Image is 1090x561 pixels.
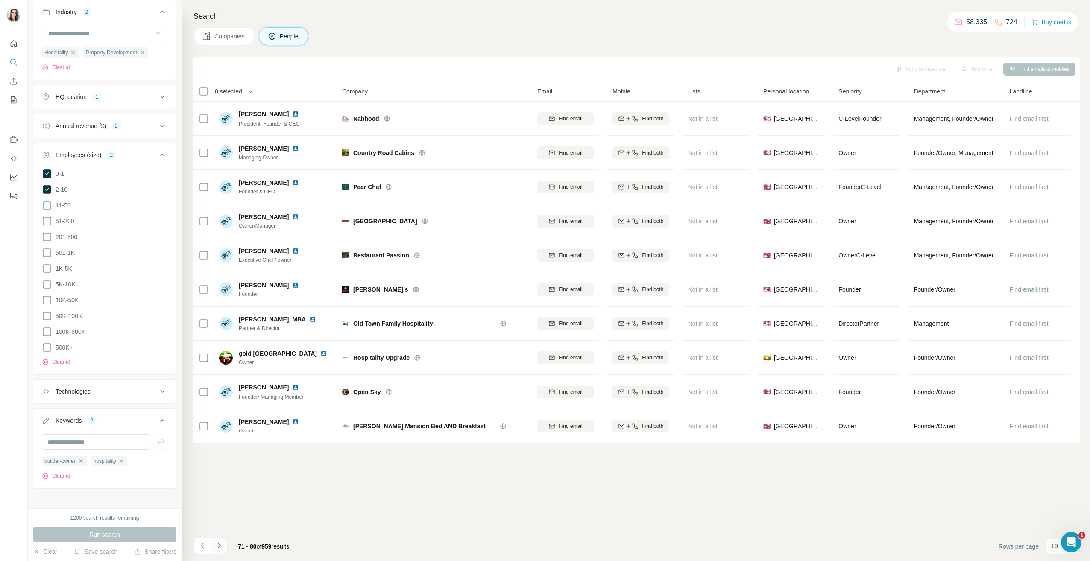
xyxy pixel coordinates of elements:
button: Use Surfe API [7,151,21,166]
button: Find email [537,283,594,296]
span: People [280,32,299,41]
img: Avatar [219,248,233,262]
span: Find both [642,286,663,293]
span: Find email first [1010,115,1049,122]
button: Find both [612,112,669,125]
span: [GEOGRAPHIC_DATA] [353,217,417,225]
span: Owner [838,149,856,156]
span: Landline [1010,87,1032,96]
span: 🇺🇸 [763,183,771,191]
button: HQ location1 [33,87,176,107]
button: Technologies [33,381,176,402]
p: 724 [1006,17,1017,27]
button: Find email [537,386,594,398]
div: 2 [87,417,97,424]
img: LinkedIn logo [292,179,299,186]
img: Logo of Open Sky [342,389,349,395]
span: Find email [559,320,582,327]
span: Founder/Owner, Management [914,149,993,157]
img: LinkedIn logo [292,418,299,425]
img: Avatar [219,112,233,126]
span: Founder/Owner [914,388,955,396]
span: Rows per page [999,542,1039,551]
img: Logo of Restaurant Passion [342,252,349,259]
span: Company [342,87,368,96]
button: Find email [537,351,594,364]
span: Management [914,319,949,328]
div: 1200 search results remaining [70,514,139,522]
span: Pear Chef [353,183,381,191]
img: LinkedIn logo [320,350,327,357]
span: Companies [214,32,246,41]
span: Founder [838,389,861,395]
span: Partner & Director [239,324,326,332]
span: Owner [239,359,333,366]
span: [GEOGRAPHIC_DATA] [774,422,820,430]
img: Logo of Hospitality Upgrade [342,354,349,361]
span: Founder/ Managing Member [239,394,303,400]
div: HQ location [56,93,87,101]
span: Find email first [1010,354,1049,361]
div: 1 [92,93,102,101]
span: Restaurant Passion [353,251,409,260]
span: Owner [838,218,856,225]
button: Dashboard [7,169,21,185]
span: Not in a list [688,354,718,361]
span: 🇺🇸 [763,251,771,260]
span: [PERSON_NAME] [239,383,289,392]
span: Seniority [838,87,861,96]
span: Not in a list [688,184,718,190]
span: [PERSON_NAME] [239,144,289,153]
span: Find email first [1010,286,1049,293]
span: Find email [559,286,582,293]
span: Old Town Family Hospitality [353,320,433,327]
span: 71 - 80 [238,543,257,550]
img: Logo of Babushka's [342,286,349,293]
button: Find both [612,249,669,262]
span: 🇺🇸 [763,114,771,123]
button: My lists [7,92,21,108]
img: LinkedIn logo [309,316,316,323]
img: Avatar [219,419,233,433]
span: Find email first [1010,320,1049,327]
button: Find both [612,146,669,159]
span: C-Level Founder [838,115,881,122]
span: Owner [239,427,309,435]
span: Mobile [612,87,630,96]
span: Country Road Cabins [353,149,414,157]
iframe: Intercom live chat [1061,532,1081,552]
span: Find email [559,183,582,191]
span: Find both [642,251,663,259]
span: Nabhood [353,114,379,123]
span: 🇲🇲 [763,354,771,362]
button: Clear [33,547,57,556]
span: Find both [642,320,663,327]
span: Find email [559,149,582,157]
div: Industry [56,8,77,16]
button: Quick start [7,36,21,51]
button: Keywords2 [33,410,176,434]
span: Find both [642,183,663,191]
span: 11-50 [52,201,71,210]
span: [PERSON_NAME], MBA [239,315,306,324]
span: 0 selected [215,87,242,96]
button: Find both [612,215,669,228]
span: Find email first [1010,149,1049,156]
div: 2 [111,122,121,130]
button: Save search [74,547,117,556]
img: LinkedIn logo [292,384,299,391]
span: Owner [838,423,856,430]
span: 🇺🇸 [763,319,771,328]
span: Management, Founder/Owner [914,217,994,225]
img: Avatar [219,214,233,228]
div: 2 [106,151,116,159]
img: LinkedIn logo [292,111,299,117]
span: [GEOGRAPHIC_DATA] [774,114,820,123]
span: 0-1 [52,169,64,178]
div: 2 [82,8,92,16]
span: 🇺🇸 [763,149,771,157]
img: Logo of Schuster Mansion Bed AND Breakfast [342,423,349,430]
span: Email [537,87,552,96]
span: Find both [642,115,663,123]
button: Employees (size)2 [33,145,176,169]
